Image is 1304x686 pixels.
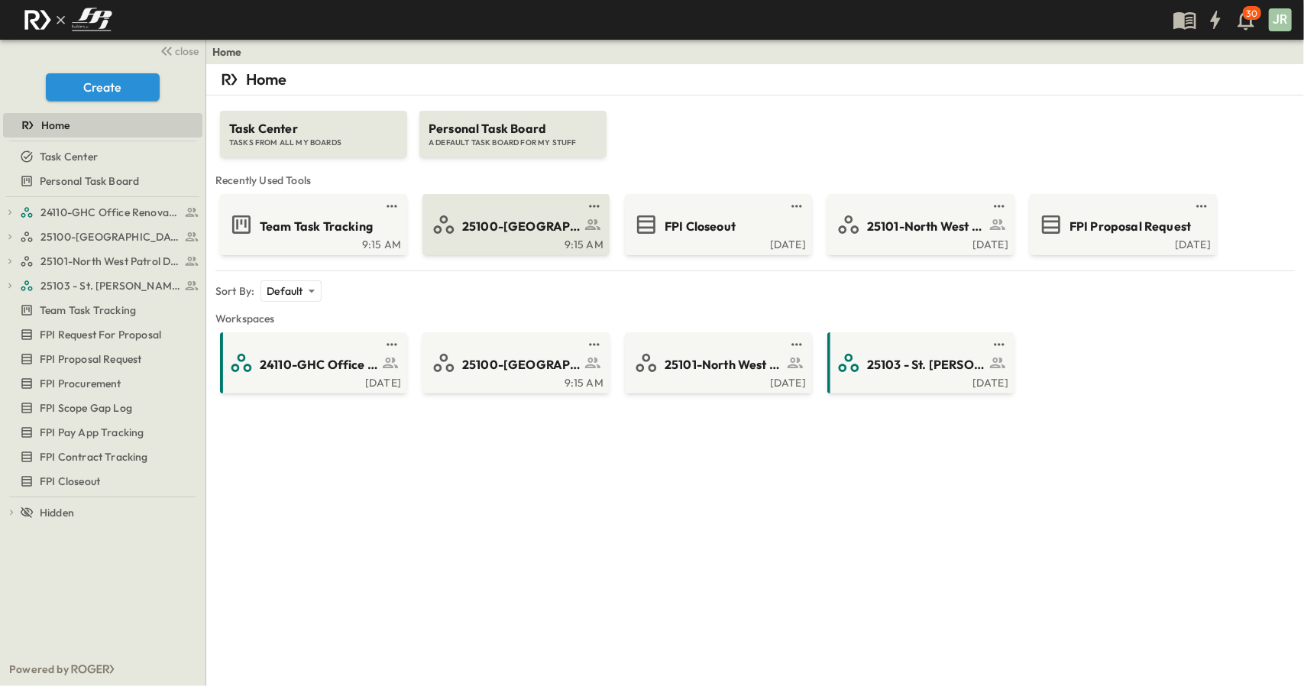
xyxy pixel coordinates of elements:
[260,280,321,302] div: Default
[40,173,139,189] span: Personal Task Board
[830,351,1008,375] a: 25103 - St. [PERSON_NAME] Phase 2
[20,251,199,272] a: 25101-North West Patrol Division
[267,283,303,299] p: Default
[40,505,74,520] span: Hidden
[990,197,1008,215] button: test
[3,324,199,345] a: FPI Request For Proposal
[665,356,783,374] span: 25101-North West Patrol Division
[218,95,409,157] a: Task CenterTASKS FROM ALL MY BOARDS
[425,237,603,249] a: 9:15 AM
[3,298,202,322] div: Team Task Trackingtest
[3,322,202,347] div: FPI Request For Proposaltest
[18,4,118,36] img: c8d7d1ed905e502e8f77bf7063faec64e13b34fdb1f2bdd94b0e311fc34f8000.png
[830,237,1008,249] a: [DATE]
[3,371,202,396] div: FPI Procurementtest
[425,351,603,375] a: 25100-[GEOGRAPHIC_DATA]
[628,375,806,387] a: [DATE]
[1033,237,1211,249] a: [DATE]
[1267,7,1293,33] button: JR
[585,335,603,354] button: test
[3,420,202,445] div: FPI Pay App Trackingtest
[260,356,378,374] span: 24110-GHC Office Renovations
[788,335,806,354] button: test
[40,400,132,416] span: FPI Scope Gap Log
[40,254,180,269] span: 25101-North West Patrol Division
[229,120,398,138] span: Task Center
[418,95,608,157] a: Personal Task BoardA DEFAULT TASK BOARD FOR MY STUFF
[3,469,202,493] div: FPI Closeouttest
[41,118,70,133] span: Home
[3,170,199,192] a: Personal Task Board
[1033,212,1211,237] a: FPI Proposal Request
[40,303,136,318] span: Team Task Tracking
[788,197,806,215] button: test
[628,351,806,375] a: 25101-North West Patrol Division
[46,73,160,101] button: Create
[1069,218,1191,235] span: FPI Proposal Request
[383,197,401,215] button: test
[3,249,202,273] div: 25101-North West Patrol Divisiontest
[260,218,373,235] span: Team Task Tracking
[223,351,401,375] a: 24110-GHC Office Renovations
[3,115,199,136] a: Home
[425,375,603,387] a: 9:15 AM
[3,146,199,167] a: Task Center
[867,356,985,374] span: 25103 - St. [PERSON_NAME] Phase 2
[3,299,199,321] a: Team Task Tracking
[830,375,1008,387] a: [DATE]
[215,311,1295,326] span: Workspaces
[3,446,199,468] a: FPI Contract Tracking
[223,375,401,387] a: [DATE]
[40,425,144,440] span: FPI Pay App Tracking
[40,278,180,293] span: 25103 - St. [PERSON_NAME] Phase 2
[3,273,202,298] div: 25103 - St. [PERSON_NAME] Phase 2test
[3,373,199,394] a: FPI Procurement
[1192,197,1211,215] button: test
[40,205,180,220] span: 24110-GHC Office Renovations
[40,351,141,367] span: FPI Proposal Request
[429,120,597,138] span: Personal Task Board
[229,138,398,148] span: TASKS FROM ALL MY BOARDS
[20,226,199,248] a: 25100-Vanguard Prep School
[3,422,199,443] a: FPI Pay App Tracking
[215,173,1295,188] span: Recently Used Tools
[462,218,581,235] span: 25100-[GEOGRAPHIC_DATA]
[1269,8,1292,31] div: JR
[3,200,202,225] div: 24110-GHC Office Renovationstest
[223,237,401,249] a: 9:15 AM
[665,218,736,235] span: FPI Closeout
[830,212,1008,237] a: 25101-North West Patrol Division
[246,69,287,90] p: Home
[3,347,202,371] div: FPI Proposal Requesttest
[3,471,199,492] a: FPI Closeout
[429,138,597,148] span: A DEFAULT TASK BOARD FOR MY STUFF
[462,356,581,374] span: 25100-[GEOGRAPHIC_DATA]
[867,218,985,235] span: 25101-North West Patrol Division
[585,197,603,215] button: test
[176,44,199,59] span: close
[383,335,401,354] button: test
[40,229,180,244] span: 25100-Vanguard Prep School
[3,225,202,249] div: 25100-Vanguard Prep Schooltest
[223,212,401,237] a: Team Task Tracking
[990,335,1008,354] button: test
[40,376,121,391] span: FPI Procurement
[3,348,199,370] a: FPI Proposal Request
[215,283,254,299] p: Sort By:
[3,445,202,469] div: FPI Contract Trackingtest
[425,212,603,237] a: 25100-[GEOGRAPHIC_DATA]
[628,237,806,249] div: [DATE]
[40,474,100,489] span: FPI Closeout
[3,169,202,193] div: Personal Task Boardtest
[212,44,242,60] a: Home
[1247,8,1257,20] p: 30
[20,202,199,223] a: 24110-GHC Office Renovations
